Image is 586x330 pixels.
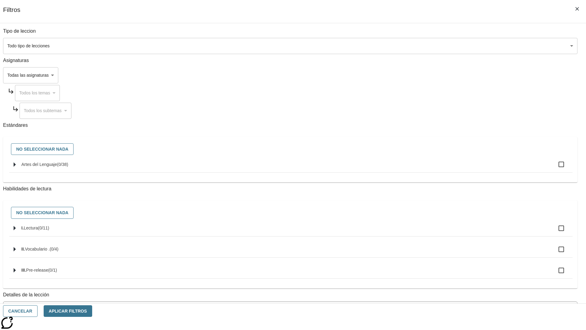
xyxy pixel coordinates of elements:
div: Seleccione un tipo de lección [3,38,577,54]
div: Seleccione habilidades [8,205,573,220]
span: II. [21,247,25,251]
p: Habilidades de lectura [3,185,577,193]
p: Estándares [3,122,577,129]
span: Pre-release [26,268,48,273]
div: Seleccione una Asignatura [3,67,58,83]
span: 0 estándares seleccionados/11 estándares en grupo [38,226,49,230]
p: Detalles de la lección [3,291,577,299]
p: Tipo de leccion [3,28,577,35]
span: I. [21,226,24,230]
ul: Seleccione habilidades [9,220,573,284]
span: 0 estándares seleccionados/1 estándares en grupo [48,268,57,273]
span: 0 estándares seleccionados/38 estándares en grupo [57,162,68,167]
div: Seleccione una Asignatura [15,85,60,101]
span: III. [21,268,26,273]
button: Cerrar los filtros del Menú lateral [571,2,584,15]
h1: Filtros [3,6,20,23]
button: Aplicar Filtros [44,305,92,317]
p: Asignaturas [3,57,577,64]
ul: Seleccione estándares [9,156,573,178]
span: 0 estándares seleccionados/4 estándares en grupo [50,247,59,251]
div: La Actividad cubre los factores a considerar para el ajuste automático del lexile [3,302,577,315]
span: Vocabulario . [25,247,50,251]
button: No seleccionar nada [11,143,74,155]
span: Artes del Lenguaje [21,162,57,167]
div: Seleccione una Asignatura [20,103,71,119]
div: Seleccione estándares [8,142,573,157]
button: No seleccionar nada [11,207,74,219]
button: Cancelar [3,305,38,317]
span: Lectura [24,226,38,230]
